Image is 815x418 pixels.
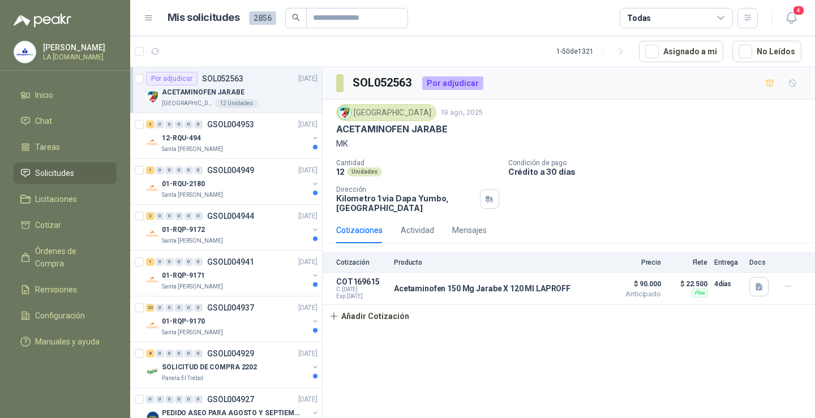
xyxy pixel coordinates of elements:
[185,350,193,357] div: 0
[508,167,810,176] p: Crédito a 30 días
[146,166,155,174] div: 1
[508,159,810,167] p: Condición de pago
[207,304,254,312] p: GSOL004937
[714,258,743,266] p: Entrega
[156,395,164,403] div: 0
[162,282,223,291] p: Santa [PERSON_NAME]
[338,106,351,119] img: Company Logo
[668,258,707,266] p: Flete
[185,395,193,403] div: 0
[185,212,193,220] div: 0
[452,224,487,236] div: Mensajes
[146,255,320,291] a: 1 0 0 0 0 0 GSOL004941[DATE] Company Logo01-RQP-9171Santa [PERSON_NAME]
[14,136,117,158] a: Tareas
[207,166,254,174] p: GSOL004949
[146,319,160,333] img: Company Logo
[336,186,475,193] p: Dirección
[35,193,77,205] span: Licitaciones
[146,395,155,403] div: 0
[146,163,320,200] a: 1 0 0 0 0 0 GSOL004949[DATE] Company Logo01-RQU-2180Santa [PERSON_NAME]
[156,120,164,128] div: 0
[165,350,174,357] div: 0
[441,107,483,118] p: 19 ago, 2025
[185,120,193,128] div: 0
[336,224,383,236] div: Cotizaciones
[692,288,707,298] div: Flex
[336,167,345,176] p: 12
[162,99,213,108] p: [GEOGRAPHIC_DATA]
[162,328,223,337] p: Santa [PERSON_NAME]
[604,291,661,298] span: Anticipado
[194,395,203,403] div: 0
[604,258,661,266] p: Precio
[175,350,183,357] div: 0
[162,362,257,373] p: SOLICITUD DE COMPRA 2202
[202,75,243,83] p: SOL052563
[714,277,743,291] p: 4 días
[336,293,387,300] span: Exp: [DATE]
[207,258,254,266] p: GSOL004941
[146,209,320,245] a: 2 0 0 0 0 0 GSOL004944[DATE] Company Logo01-RQP-9172Santa [PERSON_NAME]
[336,286,387,293] span: C: [DATE]
[156,212,164,220] div: 0
[347,167,382,176] div: Unidades
[394,284,570,293] p: Acetaminofen 150 Mg Jarabe X 120 Ml LAPROFF
[165,395,174,403] div: 0
[162,145,223,154] p: Santa [PERSON_NAME]
[35,335,100,348] span: Manuales y ayuda
[146,212,155,220] div: 2
[162,270,205,281] p: 01-RQP-9171
[35,167,74,179] span: Solicitudes
[43,44,114,51] p: [PERSON_NAME]
[165,212,174,220] div: 0
[215,99,258,108] div: 12 Unidades
[336,159,499,167] p: Cantidad
[146,72,198,85] div: Por adjudicar
[146,304,155,312] div: 20
[207,350,254,357] p: GSOL004929
[394,258,598,266] p: Producto
[185,304,193,312] div: 0
[14,110,117,132] a: Chat
[146,118,320,154] a: 3 0 0 0 0 0 GSOL004953[DATE] Company Logo12-RQU-494Santa [PERSON_NAME]
[298,303,318,313] p: [DATE]
[792,5,805,16] span: 4
[185,258,193,266] div: 0
[194,304,203,312] div: 0
[336,137,801,150] p: MK
[156,258,164,266] div: 0
[298,211,318,222] p: [DATE]
[130,67,322,113] a: Por adjudicarSOL052563[DATE] Company LogoACETAMINOFEN JARABE[GEOGRAPHIC_DATA]12 Unidades
[14,331,117,352] a: Manuales y ayuda
[146,90,160,104] img: Company Logo
[175,212,183,220] div: 0
[43,54,114,61] p: LA [DOMAIN_NAME]
[298,119,318,130] p: [DATE]
[165,166,174,174] div: 0
[162,133,201,144] p: 12-RQU-494
[35,283,77,296] span: Remisiones
[162,374,203,383] p: Panela El Trébol
[401,224,434,236] div: Actividad
[323,305,415,327] button: Añadir Cotización
[194,166,203,174] div: 0
[292,14,300,21] span: search
[162,179,205,189] p: 01-RQU-2180
[627,12,651,24] div: Todas
[781,8,801,28] button: 4
[14,41,36,63] img: Company Logo
[336,123,448,135] p: ACETAMINOFEN JARABE
[14,214,117,236] a: Cotizar
[14,240,117,274] a: Órdenes de Compra
[175,395,183,403] div: 0
[336,277,387,286] p: COT169615
[175,166,183,174] div: 0
[165,120,174,128] div: 0
[14,14,71,27] img: Logo peakr
[146,258,155,266] div: 1
[175,120,183,128] div: 0
[156,350,164,357] div: 0
[249,11,276,25] span: 2856
[207,212,254,220] p: GSOL004944
[175,258,183,266] div: 0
